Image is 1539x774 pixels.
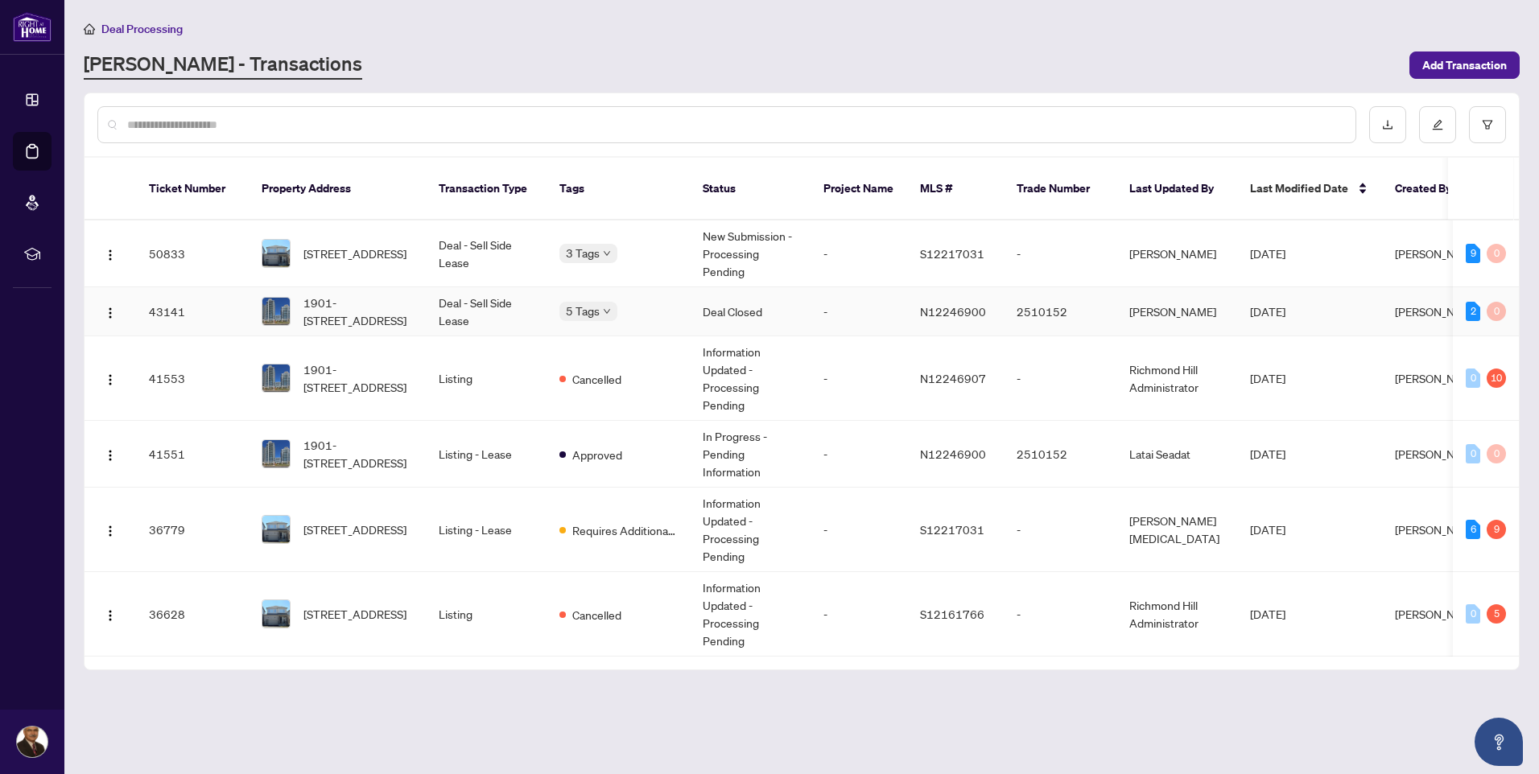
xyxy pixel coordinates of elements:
[811,572,907,657] td: -
[1482,119,1493,130] span: filter
[572,446,622,463] span: Approved
[104,307,117,319] img: Logo
[1469,106,1506,143] button: filter
[1395,371,1482,385] span: [PERSON_NAME]
[303,360,413,396] span: 1901-[STREET_ADDRESS]
[811,158,907,220] th: Project Name
[811,488,907,572] td: -
[1004,158,1116,220] th: Trade Number
[136,287,249,336] td: 43141
[1487,604,1506,624] div: 5
[1395,447,1482,461] span: [PERSON_NAME]
[1466,444,1480,463] div: 0
[811,421,907,488] td: -
[690,336,811,421] td: Information Updated - Processing Pending
[136,158,249,220] th: Ticket Number
[1487,520,1506,539] div: 9
[1395,304,1482,319] span: [PERSON_NAME]
[97,298,123,324] button: Logo
[1004,488,1116,572] td: -
[262,440,290,467] img: thumbnail-img
[690,488,811,572] td: Information Updated - Processing Pending
[17,727,47,757] img: Profile Icon
[1487,444,1506,463] div: 0
[1250,246,1285,261] span: [DATE]
[1466,368,1480,388] div: 0
[1116,287,1237,336] td: [PERSON_NAME]
[1466,302,1480,321] div: 2
[1004,287,1116,336] td: 2510152
[104,373,117,386] img: Logo
[920,447,986,461] span: N12246900
[1487,368,1506,388] div: 10
[572,370,621,388] span: Cancelled
[920,522,984,537] span: S12217031
[1395,246,1482,261] span: [PERSON_NAME]
[104,525,117,537] img: Logo
[426,287,547,336] td: Deal - Sell Side Lease
[1116,158,1237,220] th: Last Updated By
[136,572,249,657] td: 36628
[566,302,600,320] span: 5 Tags
[97,601,123,627] button: Logo
[1250,607,1285,621] span: [DATE]
[920,607,984,621] span: S12161766
[303,436,413,471] span: 1901-[STREET_ADDRESS]
[603,307,611,315] span: down
[1422,52,1507,78] span: Add Transaction
[1382,119,1393,130] span: download
[1250,522,1285,537] span: [DATE]
[1369,106,1406,143] button: download
[1487,302,1506,321] div: 0
[603,249,611,257] span: down
[1395,607,1482,621] span: [PERSON_NAME]
[690,158,811,220] th: Status
[426,488,547,572] td: Listing - Lease
[1466,604,1480,624] div: 0
[690,287,811,336] td: Deal Closed
[1116,488,1237,572] td: [PERSON_NAME][MEDICAL_DATA]
[811,220,907,287] td: -
[303,294,413,329] span: 1901-[STREET_ADDRESS]
[1395,522,1482,537] span: [PERSON_NAME]
[303,605,406,623] span: [STREET_ADDRESS]
[1475,718,1523,766] button: Open asap
[1382,158,1479,220] th: Created By
[566,244,600,262] span: 3 Tags
[1250,179,1348,197] span: Last Modified Date
[1004,572,1116,657] td: -
[690,421,811,488] td: In Progress - Pending Information
[136,421,249,488] td: 41551
[262,240,290,267] img: thumbnail-img
[1116,336,1237,421] td: Richmond Hill Administrator
[97,365,123,391] button: Logo
[426,421,547,488] td: Listing - Lease
[690,220,811,287] td: New Submission - Processing Pending
[1419,106,1456,143] button: edit
[303,521,406,538] span: [STREET_ADDRESS]
[104,449,117,462] img: Logo
[920,371,986,385] span: N12246907
[303,245,406,262] span: [STREET_ADDRESS]
[1409,51,1520,79] button: Add Transaction
[136,336,249,421] td: 41553
[1466,520,1480,539] div: 6
[426,336,547,421] td: Listing
[262,516,290,543] img: thumbnail-img
[907,158,1004,220] th: MLS #
[1116,220,1237,287] td: [PERSON_NAME]
[1250,371,1285,385] span: [DATE]
[426,572,547,657] td: Listing
[104,249,117,261] img: Logo
[572,606,621,624] span: Cancelled
[572,521,677,539] span: Requires Additional Docs
[547,158,690,220] th: Tags
[690,572,811,657] td: Information Updated - Processing Pending
[1116,421,1237,488] td: Latai Seadat
[1116,572,1237,657] td: Richmond Hill Administrator
[262,298,290,325] img: thumbnail-img
[811,336,907,421] td: -
[249,158,426,220] th: Property Address
[84,51,362,80] a: [PERSON_NAME] - Transactions
[1250,304,1285,319] span: [DATE]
